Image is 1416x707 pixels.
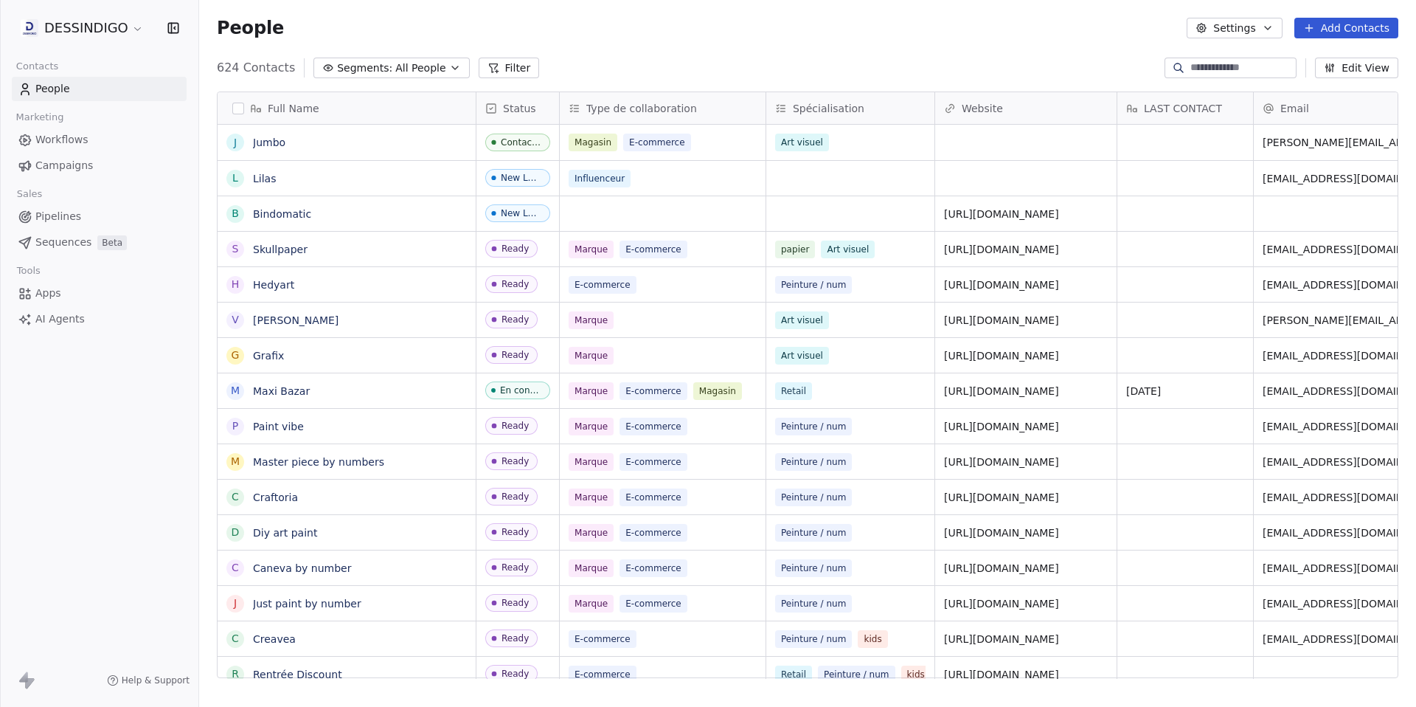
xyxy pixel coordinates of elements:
span: People [217,17,284,39]
div: M [231,383,240,399]
a: Creavea [253,633,296,645]
span: E-commerce [619,489,687,506]
span: Retail [775,382,812,400]
div: LAST CONTACT [1117,92,1253,124]
div: Ready [502,527,529,537]
div: Ready [502,562,529,573]
span: Marque [569,241,614,258]
span: People [35,81,70,97]
span: Contacts [10,55,65,77]
span: Peinture / num [775,630,853,648]
span: Sales [10,183,49,205]
span: E-commerce [619,418,687,435]
span: All People [395,61,445,76]
span: Marketing [10,106,70,128]
a: Just paint by number [253,598,361,610]
span: Apps [35,286,61,301]
div: New Lead [501,208,541,218]
span: Influenceur [569,170,631,187]
span: E-commerce [569,666,636,683]
div: Ready [502,244,529,254]
span: papier [775,241,815,258]
span: Sequences [35,235,91,250]
span: Peinture / num [775,595,853,613]
span: E-commerce [619,595,687,613]
button: Add Contacts [1294,18,1398,38]
a: [URL][DOMAIN_NAME] [944,456,1059,468]
a: [URL][DOMAIN_NAME] [944,421,1059,432]
div: grid [218,125,476,679]
span: Spécialisation [793,101,864,116]
span: Marque [569,453,614,471]
a: Grafix [253,350,284,362]
div: M [231,454,240,469]
a: Workflows [12,128,187,152]
span: Full Name [268,101,319,116]
div: Ready [502,279,529,289]
button: Filter [479,58,540,78]
a: Campaigns [12,154,187,178]
div: New Lead [501,173,541,183]
div: Ready [502,421,529,431]
span: E-commerce [619,559,687,577]
div: Ready [502,456,529,466]
a: Hedyart [253,279,294,291]
a: Jumbo [253,137,285,148]
a: [URL][DOMAIN_NAME] [944,244,1059,255]
div: Ready [502,350,529,360]
div: Ready [502,598,529,608]
span: Art visuel [821,241,875,258]
a: Skullpaper [253,244,308,255]
div: J [234,135,237,151]
div: G [232,348,240,363]
div: Type de collaboration [560,92,766,124]
div: R [232,666,239,682]
div: L [232,170,238,186]
div: P [232,418,238,434]
span: E-commerce [619,241,687,258]
span: Pipelines [35,209,81,224]
span: E-commerce [619,382,687,400]
div: En contact [500,385,541,396]
span: Marque [569,382,614,400]
a: AI Agents [12,307,187,331]
span: 624 Contacts [217,59,295,77]
a: Apps [12,281,187,306]
a: Bindomatic [253,208,311,220]
a: [URL][DOMAIN_NAME] [944,633,1059,645]
div: Spécialisation [766,92,934,124]
span: Marque [569,418,614,435]
span: kids [858,630,887,648]
span: Art visuel [775,311,829,329]
span: LAST CONTACT [1144,101,1222,116]
span: Website [962,101,1003,116]
span: Peinture / num [775,524,853,542]
span: Peinture / num [775,489,853,506]
span: E-commerce [569,276,636,294]
a: Diy art paint [253,527,317,539]
button: Settings [1187,18,1282,38]
a: [URL][DOMAIN_NAME] [944,385,1059,397]
span: Marque [569,559,614,577]
a: [URL][DOMAIN_NAME] [944,208,1059,220]
a: Paint vibe [253,421,304,432]
span: Type de collaboration [586,101,697,116]
span: Status [503,101,536,116]
span: Marque [569,347,614,365]
span: DESSINDIGO [44,18,128,38]
span: Campaigns [35,158,93,173]
a: [URL][DOMAIN_NAME] [944,314,1059,326]
span: Peinture / num [775,276,853,294]
span: Marque [569,489,614,506]
img: DD.jpeg [21,19,38,37]
a: Rentrée Discount [253,669,342,680]
button: DESSINDIGO [18,15,147,41]
span: Tools [10,260,46,282]
span: Art visuel [775,347,829,365]
div: B [232,206,239,221]
a: Pipelines [12,204,187,229]
a: Lilas [253,173,276,184]
div: H [232,277,240,292]
div: V [232,312,239,328]
div: Ready [502,314,529,325]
